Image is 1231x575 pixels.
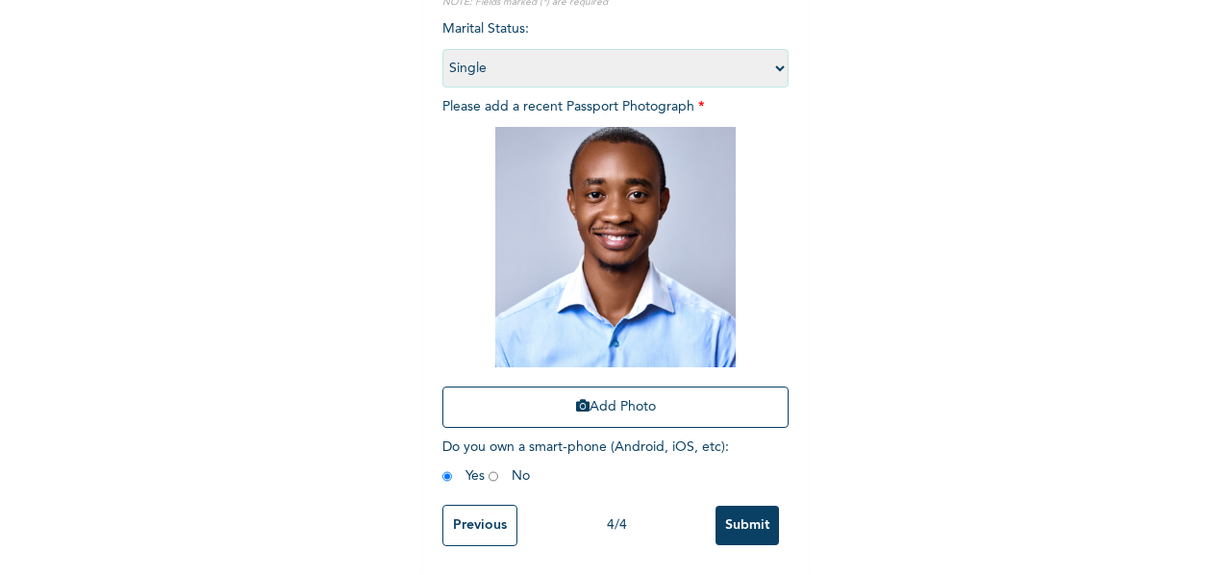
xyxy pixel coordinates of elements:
span: Do you own a smart-phone (Android, iOS, etc) : Yes No [442,440,729,483]
input: Previous [442,505,517,546]
span: Please add a recent Passport Photograph [442,100,789,437]
button: Add Photo [442,387,789,428]
input: Submit [716,506,779,545]
span: Marital Status : [442,22,789,75]
div: 4 / 4 [517,515,716,536]
img: Crop [495,127,736,367]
